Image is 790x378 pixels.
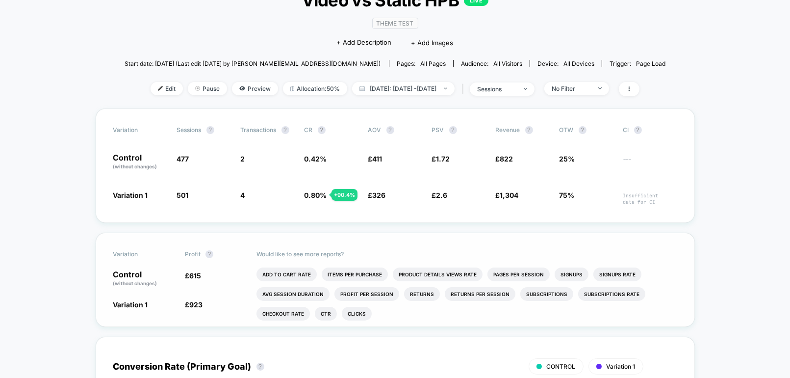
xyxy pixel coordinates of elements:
[113,270,175,287] p: Control
[189,300,203,309] span: 923
[623,156,677,170] span: ---
[634,126,642,134] button: ?
[578,287,645,301] li: Subscriptions Rate
[636,60,665,67] span: Page Load
[113,126,167,134] span: Variation
[445,287,515,301] li: Returns Per Session
[500,191,519,199] span: 1,304
[477,85,516,93] div: sessions
[397,60,446,67] div: Pages:
[610,60,665,67] div: Trigger:
[256,268,317,281] li: Add To Cart Rate
[337,38,392,48] span: + Add Description
[205,250,213,258] button: ?
[113,250,167,258] span: Variation
[555,268,588,281] li: Signups
[305,126,313,134] span: CR
[411,39,454,47] span: + Add Images
[520,287,573,301] li: Subscriptions
[113,280,157,286] span: (without changes)
[598,87,602,89] img: end
[113,191,148,199] span: Variation 1
[432,191,448,199] span: £
[493,60,522,67] span: All Visitors
[436,191,448,199] span: 2.6
[352,82,455,95] span: [DATE]: [DATE] - [DATE]
[331,189,357,201] div: + 90.4 %
[177,191,189,199] span: 501
[607,363,636,370] span: Variation 1
[560,191,575,199] span: 75%
[593,268,641,281] li: Signups Rate
[373,191,386,199] span: 326
[113,163,157,169] span: (without changes)
[449,126,457,134] button: ?
[530,60,602,67] span: Device:
[256,307,310,321] li: Checkout Rate
[623,192,677,205] span: Insufficient data for CI
[560,126,613,134] span: OTW
[189,271,201,280] span: 615
[206,126,214,134] button: ?
[281,126,289,134] button: ?
[125,60,381,67] span: Start date: [DATE] (Last edit [DATE] by [PERSON_NAME][EMAIL_ADDRESS][DOMAIN_NAME])
[368,191,386,199] span: £
[393,268,483,281] li: Product Details Views Rate
[232,82,278,95] span: Preview
[290,86,294,91] img: rebalance
[372,18,418,29] span: Theme Test
[315,307,337,321] li: Ctr
[444,87,447,89] img: end
[113,154,167,170] p: Control
[432,126,444,134] span: PSV
[305,191,327,199] span: 0.80 %
[241,155,245,163] span: 2
[525,126,533,134] button: ?
[256,287,330,301] li: Avg Session Duration
[256,363,264,371] button: ?
[195,86,200,91] img: end
[496,191,519,199] span: £
[158,86,163,91] img: edit
[256,250,677,258] p: Would like to see more reports?
[547,363,576,370] span: CONTROL
[322,268,388,281] li: Items Per Purchase
[368,126,382,134] span: AOV
[318,126,326,134] button: ?
[461,60,522,67] div: Audience:
[579,126,586,134] button: ?
[113,300,148,309] span: Variation 1
[432,155,450,163] span: £
[241,126,277,134] span: Transactions
[487,268,550,281] li: Pages Per Session
[188,82,227,95] span: Pause
[623,126,677,134] span: CI
[496,155,513,163] span: £
[500,155,513,163] span: 822
[496,126,520,134] span: Revenue
[359,86,365,91] img: calendar
[177,155,189,163] span: 477
[334,287,399,301] li: Profit Per Session
[185,271,201,280] span: £
[552,85,591,92] div: No Filter
[560,155,575,163] span: 25%
[459,82,470,96] span: |
[241,191,245,199] span: 4
[404,287,440,301] li: Returns
[386,126,394,134] button: ?
[563,60,594,67] span: all devices
[436,155,450,163] span: 1.72
[283,82,347,95] span: Allocation: 50%
[177,126,202,134] span: Sessions
[185,250,201,258] span: Profit
[524,88,527,90] img: end
[342,307,372,321] li: Clicks
[420,60,446,67] span: all pages
[373,155,382,163] span: 411
[185,300,203,309] span: £
[151,82,183,95] span: Edit
[368,155,382,163] span: £
[305,155,327,163] span: 0.42 %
